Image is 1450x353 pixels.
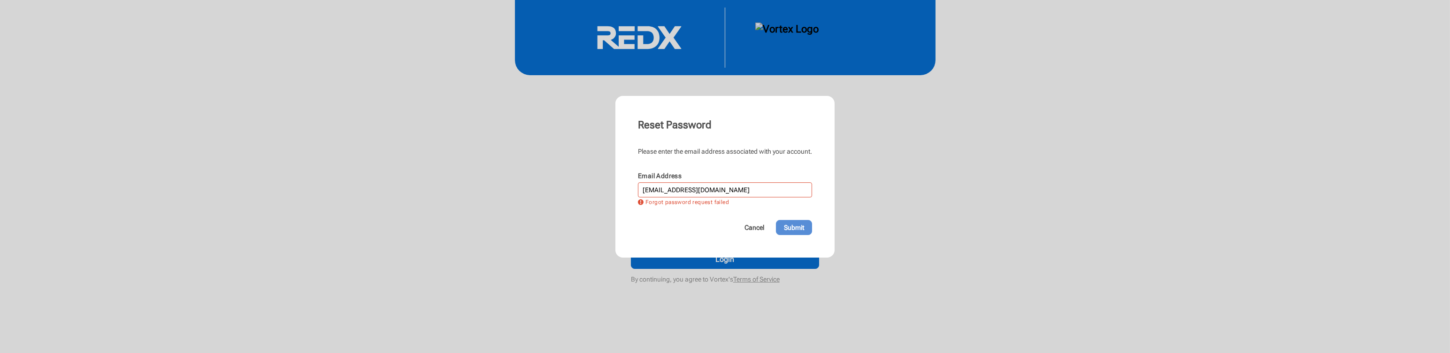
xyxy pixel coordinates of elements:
[638,147,812,156] div: Please enter the email address associated with your account.
[784,223,804,232] span: Submit
[776,220,812,235] button: Submit
[638,118,812,132] div: Reset Password
[638,172,682,180] label: Email Address
[645,199,729,205] span: Forgot password request failed
[744,223,764,232] span: Cancel
[737,220,772,235] button: Cancel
